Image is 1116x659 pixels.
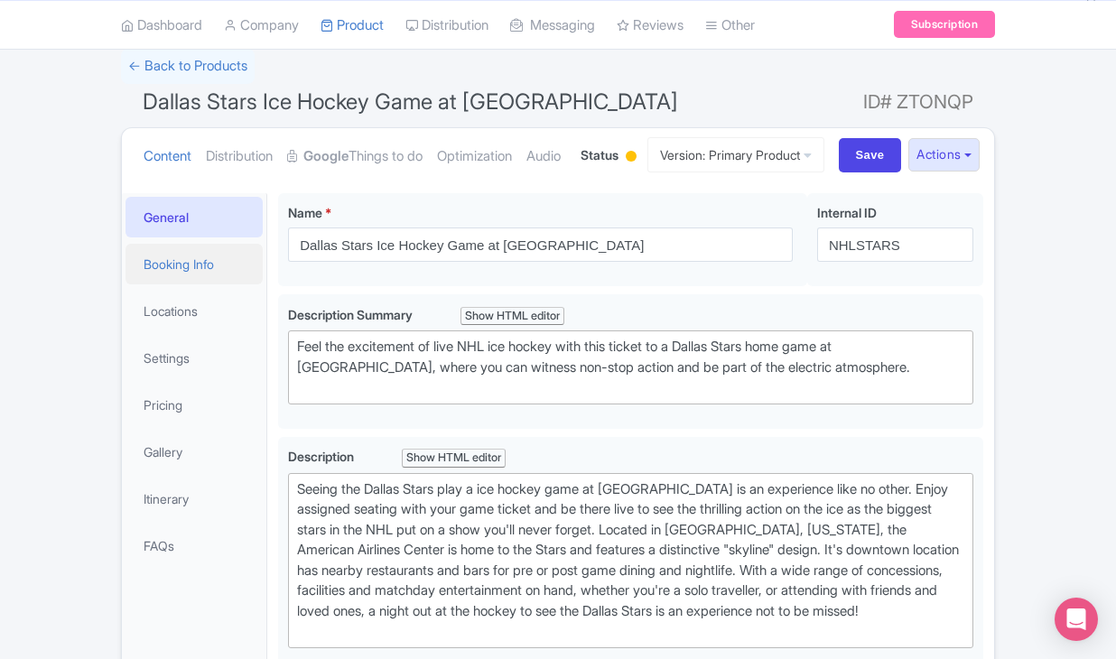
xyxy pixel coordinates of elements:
a: Audio [526,128,561,185]
div: Seeing the Dallas Stars play a ice hockey game at [GEOGRAPHIC_DATA] is an experience like no othe... [297,479,964,642]
a: Optimization [437,128,512,185]
a: Subscription [894,11,995,38]
button: Actions [908,138,980,172]
div: Building [622,144,640,172]
a: Settings [126,338,263,378]
span: Description [288,449,357,464]
span: Description Summary [288,307,415,322]
span: ID# ZTONQP [863,84,973,120]
div: Feel the excitement of live NHL ice hockey with this ticket to a Dallas Stars home game at [GEOGR... [297,337,964,398]
strong: Google [303,146,349,167]
span: Dallas Stars Ice Hockey Game at [GEOGRAPHIC_DATA] [143,88,678,115]
a: Distribution [206,128,273,185]
a: FAQs [126,525,263,566]
span: Status [581,145,618,164]
a: Version: Primary Product [647,137,824,172]
div: Show HTML editor [460,307,564,326]
a: Locations [126,291,263,331]
a: Booking Info [126,244,263,284]
a: GoogleThings to do [287,128,423,185]
a: Content [144,128,191,185]
input: Save [839,138,902,172]
span: Name [288,205,322,220]
a: General [126,197,263,237]
a: Itinerary [126,478,263,519]
div: Open Intercom Messenger [1055,598,1098,641]
span: Internal ID [817,205,877,220]
a: Pricing [126,385,263,425]
a: ← Back to Products [121,49,255,84]
div: Show HTML editor [402,449,506,468]
a: Gallery [126,432,263,472]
